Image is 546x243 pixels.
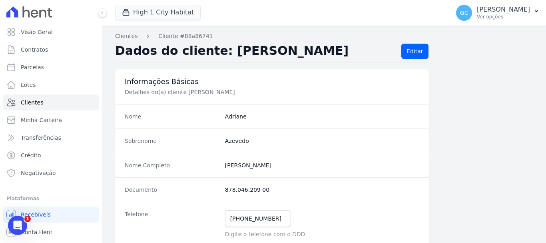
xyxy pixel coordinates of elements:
span: Conta Hent [21,228,52,236]
button: High 1 City Habitat [115,5,201,20]
span: Parcelas [21,63,44,71]
dd: Adriane [225,112,419,120]
span: Recebíveis [21,211,51,219]
span: Negativação [21,169,56,177]
h2: Dados do cliente: [PERSON_NAME] [115,44,395,59]
h3: Informações Básicas [125,77,419,86]
dt: Nome [125,112,219,120]
span: Minha Carteira [21,116,62,124]
dt: Sobrenome [125,137,219,145]
button: GC [PERSON_NAME] Ver opções [450,2,546,24]
p: [PERSON_NAME] [477,6,530,14]
span: 1 [24,216,31,222]
dt: Nome Completo [125,161,219,169]
a: Lotes [3,77,99,93]
p: Detalhes do(a) cliente [PERSON_NAME] [125,88,393,96]
a: Contratos [3,42,99,58]
dt: Documento [125,186,219,194]
p: Digite o telefone com o DDD [225,230,419,238]
p: Ver opções [477,14,530,20]
span: GC [460,10,468,16]
a: Clientes [3,94,99,110]
span: Crédito [21,151,41,159]
span: Clientes [21,98,43,106]
a: Editar [401,44,428,59]
span: Lotes [21,81,36,89]
a: Parcelas [3,59,99,75]
dd: [PERSON_NAME] [225,161,419,169]
a: Visão Geral [3,24,99,40]
dd: Azevedo [225,137,419,145]
div: Plataformas [6,194,96,203]
iframe: Intercom live chat [8,216,27,235]
a: Recebíveis [3,207,99,223]
a: Conta Hent [3,224,99,240]
span: Transferências [21,134,61,142]
dd: 878.046.209 00 [225,186,419,194]
a: Clientes [115,32,137,40]
dt: Telefone [125,210,219,238]
span: Contratos [21,46,48,54]
a: Minha Carteira [3,112,99,128]
a: Transferências [3,130,99,146]
nav: Breadcrumb [115,32,533,40]
a: Crédito [3,147,99,163]
a: Cliente #88a86741 [158,32,213,40]
span: Visão Geral [21,28,53,36]
a: Negativação [3,165,99,181]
